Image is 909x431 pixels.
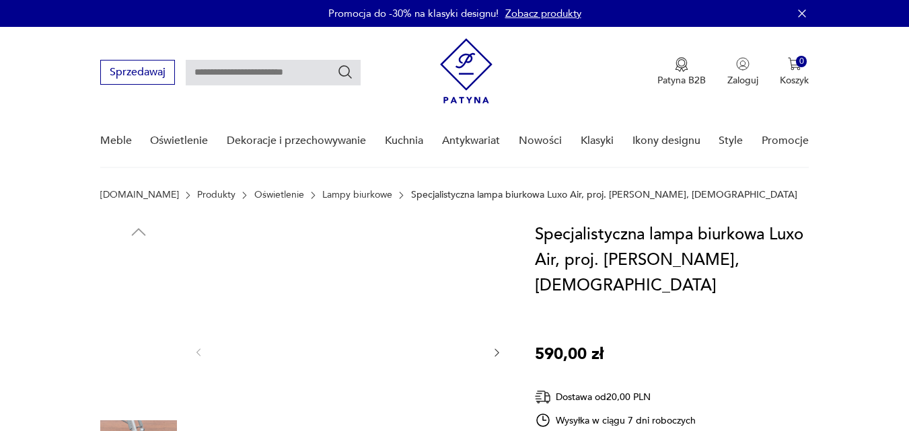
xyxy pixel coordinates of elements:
p: Koszyk [780,74,809,87]
img: Patyna - sklep z meblami i dekoracjami vintage [440,38,493,104]
button: Sprzedawaj [100,60,175,85]
a: Meble [100,115,132,167]
a: Oświetlenie [150,115,208,167]
button: Patyna B2B [657,57,706,87]
p: 590,00 zł [535,342,604,367]
a: Ikony designu [632,115,700,167]
a: Dekoracje i przechowywanie [227,115,366,167]
p: Specjalistyczna lampa biurkowa Luxo Air, proj. [PERSON_NAME], [DEMOGRAPHIC_DATA] [411,190,797,200]
a: [DOMAIN_NAME] [100,190,179,200]
a: Antykwariat [442,115,500,167]
a: Promocje [762,115,809,167]
p: Promocja do -30% na klasyki designu! [328,7,499,20]
a: Ikona medaluPatyna B2B [657,57,706,87]
p: Zaloguj [727,74,758,87]
img: Ikona dostawy [535,389,551,405]
img: Zdjęcie produktu Specjalistyczna lampa biurkowa Luxo Air, proj. Jukka Setala, Norwegia [100,249,177,325]
a: Lampy biurkowe [322,190,392,200]
a: Produkty [197,190,235,200]
a: Oświetlenie [254,190,304,200]
div: Dostawa od 20,00 PLN [535,389,696,405]
p: Patyna B2B [657,74,706,87]
a: Sprzedawaj [100,69,175,78]
img: Ikona koszyka [788,57,801,71]
a: Klasyki [581,115,614,167]
div: Wysyłka w ciągu 7 dni roboczych [535,412,696,428]
img: Zdjęcie produktu Specjalistyczna lampa biurkowa Luxo Air, proj. Jukka Setala, Norwegia [100,335,177,412]
button: Szukaj [337,64,353,80]
img: Ikonka użytkownika [736,57,750,71]
a: Zobacz produkty [505,7,581,20]
a: Kuchnia [385,115,423,167]
a: Style [719,115,743,167]
button: 0Koszyk [780,57,809,87]
a: Nowości [519,115,562,167]
div: 0 [796,56,807,67]
h1: Specjalistyczna lampa biurkowa Luxo Air, proj. [PERSON_NAME], [DEMOGRAPHIC_DATA] [535,222,819,299]
button: Zaloguj [727,57,758,87]
img: Ikona medalu [675,57,688,72]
